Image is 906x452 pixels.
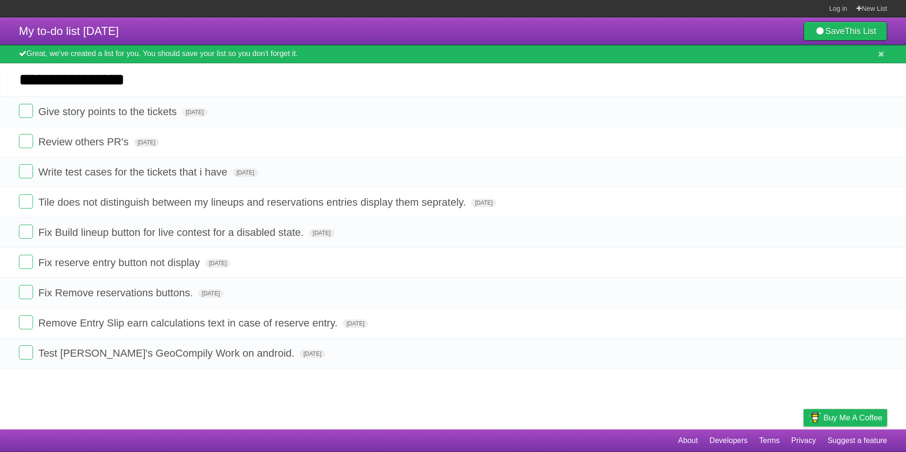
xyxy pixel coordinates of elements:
label: Done [19,104,33,118]
span: Remove Entry Slip earn calculations text in case of reserve entry. [38,317,340,329]
label: Done [19,345,33,360]
label: Done [19,225,33,239]
a: Privacy [791,432,816,450]
span: Give story points to the tickets [38,106,179,117]
span: [DATE] [309,229,335,237]
span: Review others PR's [38,136,131,148]
span: [DATE] [343,319,368,328]
a: Developers [709,432,747,450]
span: [DATE] [233,168,258,177]
span: My to-do list [DATE] [19,25,119,37]
span: [DATE] [134,138,159,147]
label: Done [19,255,33,269]
span: [DATE] [205,259,231,268]
span: Fix Build lineup button for live contest for a disabled state. [38,226,306,238]
label: Done [19,134,33,148]
a: About [678,432,698,450]
a: Suggest a feature [828,432,887,450]
span: Test [PERSON_NAME]'s GeoCompily Work on android. [38,347,297,359]
span: Fix reserve entry button not display [38,257,202,268]
span: [DATE] [471,199,496,207]
a: Buy me a coffee [804,409,887,427]
label: Done [19,164,33,178]
b: This List [845,26,876,36]
label: Done [19,194,33,209]
a: SaveThis List [804,22,887,41]
a: Terms [759,432,780,450]
label: Done [19,285,33,299]
img: Buy me a coffee [808,410,821,426]
span: [DATE] [182,108,208,117]
label: Done [19,315,33,329]
span: Write test cases for the tickets that i have [38,166,230,178]
span: [DATE] [198,289,224,298]
span: Tile does not distinguish between my lineups and reservations entries display them seprately. [38,196,468,208]
span: [DATE] [300,350,325,358]
span: Fix Remove reservations buttons. [38,287,195,299]
span: Buy me a coffee [823,410,882,426]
